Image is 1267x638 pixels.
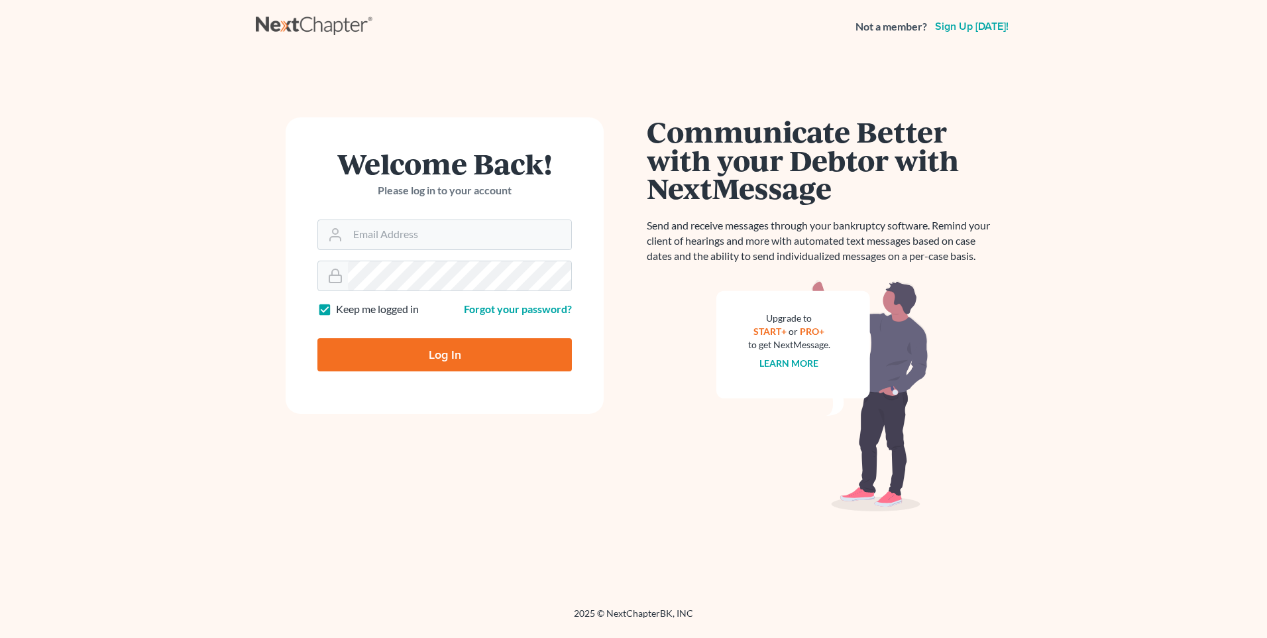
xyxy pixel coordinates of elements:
[256,607,1011,631] div: 2025 © NextChapterBK, INC
[348,220,571,249] input: Email Address
[760,357,819,369] a: Learn more
[317,338,572,371] input: Log In
[716,280,928,512] img: nextmessage_bg-59042aed3d76b12b5cd301f8e5b87938c9018125f34e5fa2b7a6b67550977c72.svg
[748,338,830,351] div: to get NextMessage.
[317,149,572,178] h1: Welcome Back!
[647,117,998,202] h1: Communicate Better with your Debtor with NextMessage
[336,302,419,317] label: Keep me logged in
[464,302,572,315] a: Forgot your password?
[754,326,787,337] a: START+
[317,183,572,198] p: Please log in to your account
[800,326,825,337] a: PRO+
[647,218,998,264] p: Send and receive messages through your bankruptcy software. Remind your client of hearings and mo...
[748,312,830,325] div: Upgrade to
[855,19,927,34] strong: Not a member?
[932,21,1011,32] a: Sign up [DATE]!
[789,326,799,337] span: or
